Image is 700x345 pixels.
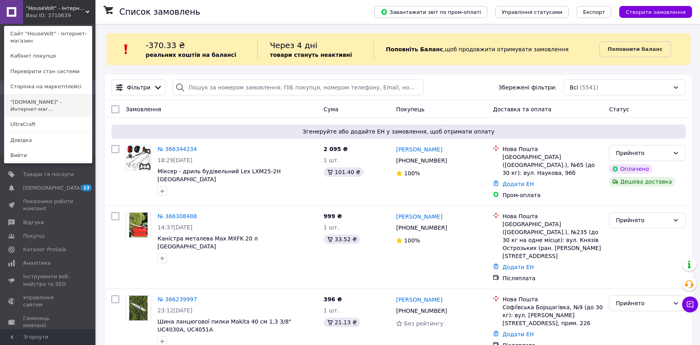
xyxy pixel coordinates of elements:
[120,43,132,55] img: :exclamation:
[4,95,92,117] a: "[DOMAIN_NAME]" - Интернет-маг...
[502,295,603,303] div: Нова Пошта
[127,83,150,91] span: Фільтри
[4,79,92,94] a: Сторінка на маркетплейсі
[502,181,534,187] a: Додати ЕН
[502,220,603,260] div: [GEOGRAPHIC_DATA] ([GEOGRAPHIC_DATA].), №235 (до 30 кг на одне місце): вул. Князів Острозьких (ра...
[396,106,424,112] span: Покупець
[616,149,669,157] div: Прийнято
[404,170,420,176] span: 100%
[373,40,599,59] div: , щоб продовжити отримувати замовлення
[4,48,92,64] a: Кабінет покупця
[126,145,151,170] img: Фото товару
[616,216,669,225] div: Прийнято
[157,157,192,163] span: 18:29[DATE]
[324,318,360,327] div: 21.13 ₴
[599,41,671,57] a: Поповнити баланс
[324,296,342,302] span: 396 ₴
[115,128,682,136] span: Згенеруйте або додайте ЕН у замовлення, щоб отримати оплату
[23,198,74,212] span: Показники роботи компанії
[502,153,603,177] div: [GEOGRAPHIC_DATA] ([GEOGRAPHIC_DATA].), №65 (до 30 кг): вул. Наукова, 96б
[146,41,185,50] span: -370.33 ₴
[26,5,86,12] span: "HouseVolt" - Інтернет-магазин
[23,233,45,240] span: Покупці
[4,148,92,163] a: Вийти
[23,246,66,253] span: Каталог ProSale
[324,235,360,244] div: 33.52 ₴
[502,274,603,282] div: Післяплата
[23,184,82,192] span: [DEMOGRAPHIC_DATA]
[23,294,74,308] span: Управління сайтом
[502,331,534,337] a: Додати ЕН
[609,106,629,112] span: Статус
[616,299,669,308] div: Прийнято
[4,26,92,48] a: Сайт "HouseVolt" - Інтернет-магазин
[157,296,197,302] a: № 366239997
[619,6,692,18] button: Створити замовлення
[119,7,200,17] h1: Список замовлень
[682,297,698,312] button: Чат з покупцем
[324,167,364,177] div: 101.40 ₴
[23,273,74,287] span: Інструменти веб-майстра та SEO
[4,64,92,79] a: Перевірити стан системи
[157,146,197,152] a: № 366344234
[395,155,449,166] div: [PHONE_NUMBER]
[23,171,74,178] span: Товари та послуги
[611,8,692,15] a: Створити замовлення
[626,9,686,15] span: Створити замовлення
[270,52,352,58] b: товари стануть неактивні
[23,219,44,226] span: Відгуки
[498,83,556,91] span: Збережені фільтри:
[129,213,148,237] img: Фото товару
[324,106,338,112] span: Cума
[23,260,51,267] span: Аналітика
[396,213,442,221] a: [PERSON_NAME]
[570,83,578,91] span: Всі
[324,146,348,152] span: 2 095 ₴
[502,303,603,327] div: Софіївська Борщагівка, №9 (до 30 кг): вул. [PERSON_NAME][STREET_ADDRESS], прим. 226
[157,213,197,219] a: № 366308488
[324,307,339,314] span: 1 шт.
[126,295,151,321] a: Фото товару
[146,52,236,58] b: реальних коштів на балансі
[396,145,442,153] a: [PERSON_NAME]
[580,84,599,91] span: (5541)
[608,46,663,52] b: Поповнити баланс
[396,296,442,304] a: [PERSON_NAME]
[82,184,91,191] span: 13
[126,145,151,171] a: Фото товару
[404,320,443,327] span: Без рейтингу
[129,296,148,320] img: Фото товару
[157,318,291,333] a: Шина ланцюгової пилки Makita 40 см 1,3 3/8" UC4030A, UC4051A
[157,235,258,250] a: Каністра металева Max MXFK 20 л [GEOGRAPHIC_DATA]
[609,164,652,174] div: Оплачено
[395,305,449,316] div: [PHONE_NUMBER]
[4,133,92,148] a: Довідка
[26,12,59,19] div: Ваш ID: 3710639
[502,264,534,270] a: Додати ЕН
[157,224,192,231] span: 14:37[DATE]
[404,237,420,244] span: 100%
[502,212,603,220] div: Нова Пошта
[395,222,449,233] div: [PHONE_NUMBER]
[324,224,339,231] span: 1 шт.
[270,41,317,50] span: Через 4 дні
[502,145,603,153] div: Нова Пошта
[502,191,603,199] div: Пром-оплата
[157,307,192,314] span: 23:12[DATE]
[386,46,443,52] b: Поповніть Баланс
[381,8,481,16] span: Завантажити звіт по пром-оплаті
[324,213,342,219] span: 999 ₴
[126,106,161,112] span: Замовлення
[4,117,92,132] a: UltraCraft
[502,9,562,15] span: Управління статусами
[577,6,612,18] button: Експорт
[583,9,605,15] span: Експорт
[126,212,151,238] a: Фото товару
[157,168,281,182] a: Міксер - дриль будівельний Lex LXM25-2H [GEOGRAPHIC_DATA]
[172,79,424,95] input: Пошук за номером замовлення, ПІБ покупця, номером телефону, Email, номером накладної
[324,157,339,163] span: 1 шт.
[23,315,74,329] span: Гаманець компанії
